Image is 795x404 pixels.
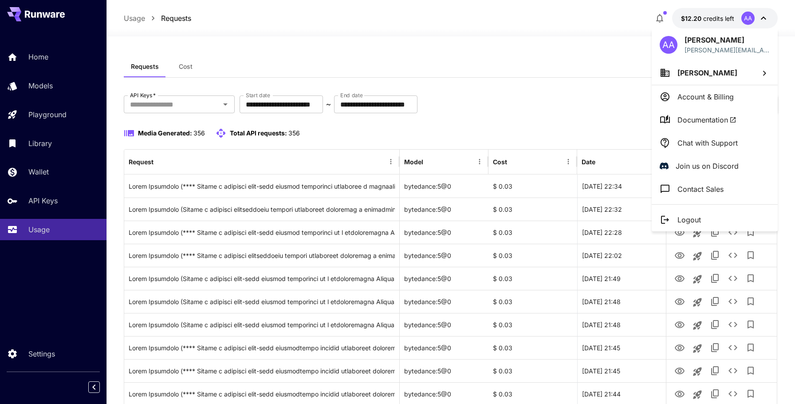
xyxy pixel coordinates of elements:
p: Logout [677,214,701,225]
p: Join us on Discord [676,161,739,171]
span: [PERSON_NAME] [677,68,737,77]
p: Contact Sales [677,184,724,194]
span: Documentation [677,115,736,125]
p: Chat with Support [677,138,738,148]
div: AA [660,36,677,54]
div: aabhas@ultragames247.com [685,45,770,55]
p: Account & Billing [677,91,734,102]
button: [PERSON_NAME] [652,61,778,85]
p: [PERSON_NAME][EMAIL_ADDRESS][DOMAIN_NAME] [685,45,770,55]
p: [PERSON_NAME] [685,35,770,45]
